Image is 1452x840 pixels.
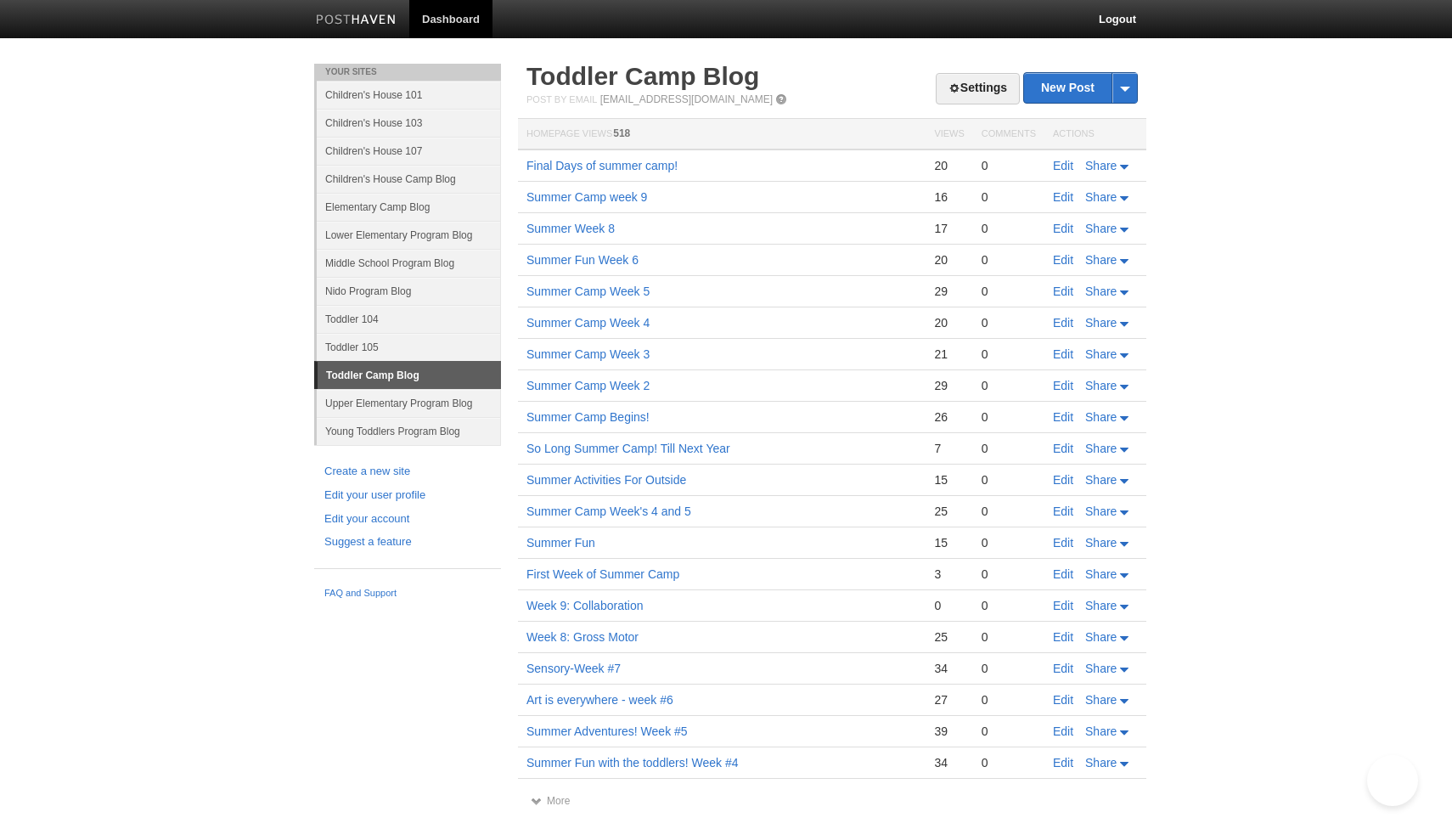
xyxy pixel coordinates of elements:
span: Share [1085,630,1117,644]
a: Children's House 103 [317,109,501,137]
a: Summer Activities For Outside [526,473,686,487]
div: 0 [982,755,1036,770]
a: Edit [1053,505,1073,518]
a: Upper Elementary Program Blog [317,389,501,417]
div: 0 [982,535,1036,550]
div: 0 [982,378,1036,393]
a: Sensory-Week #7 [526,662,621,675]
div: 0 [982,567,1036,582]
span: Share [1085,536,1117,550]
div: 0 [982,252,1036,268]
th: Comments [973,119,1044,150]
a: Edit [1053,190,1073,204]
div: 16 [934,189,964,205]
div: 3 [934,567,964,582]
img: Posthaven-bar [316,14,397,27]
a: Suggest a feature [324,533,491,551]
div: 26 [934,409,964,425]
span: Share [1085,473,1117,487]
a: Children's House 107 [317,137,501,165]
div: 0 [982,598,1036,613]
span: Share [1085,316,1117,330]
a: Toddler Camp Blog [526,62,759,90]
a: [EMAIL_ADDRESS][DOMAIN_NAME] [600,93,773,105]
span: Share [1085,662,1117,675]
li: Your Sites [314,64,501,81]
span: Share [1085,222,1117,235]
a: Edit [1053,410,1073,424]
div: 39 [934,724,964,739]
a: FAQ and Support [324,586,491,601]
a: Edit [1053,473,1073,487]
div: 20 [934,315,964,330]
div: 34 [934,661,964,676]
a: Edit [1053,347,1073,361]
div: 0 [982,284,1036,299]
th: Homepage Views [518,119,926,150]
a: Summer Fun with the toddlers! Week #4 [526,756,739,770]
div: 0 [982,724,1036,739]
a: Summer Camp Week's 4 and 5 [526,505,691,518]
a: Elementary Camp Blog [317,193,501,221]
a: Edit [1053,662,1073,675]
a: Toddler Camp Blog [318,362,501,389]
div: 0 [934,598,964,613]
div: 0 [982,441,1036,456]
a: Toddler 105 [317,333,501,361]
a: Edit [1053,724,1073,738]
span: Share [1085,567,1117,581]
div: 0 [982,158,1036,173]
div: 21 [934,347,964,362]
div: 34 [934,755,964,770]
span: Share [1085,756,1117,770]
a: Edit [1053,756,1073,770]
div: 0 [982,315,1036,330]
a: Edit [1053,253,1073,267]
a: Summer Camp Week 3 [526,347,650,361]
div: 7 [934,441,964,456]
a: Edit your user profile [324,487,491,505]
span: Share [1085,159,1117,172]
a: Settings [936,73,1020,104]
a: Toddler 104 [317,305,501,333]
a: Week 9: Collaboration [526,599,643,612]
span: Share [1085,347,1117,361]
a: Art is everywhere - week #6 [526,693,673,707]
span: Share [1085,693,1117,707]
a: Edit [1053,159,1073,172]
span: Share [1085,190,1117,204]
a: Summer Adventures! Week #5 [526,724,688,738]
div: 20 [934,252,964,268]
div: 25 [934,504,964,519]
div: 25 [934,629,964,645]
a: Young Toddlers Program Blog [317,417,501,445]
span: Share [1085,379,1117,392]
span: Post by Email [526,94,597,104]
div: 0 [982,189,1036,205]
span: Share [1085,410,1117,424]
a: Edit [1053,536,1073,550]
a: Middle School Program Blog [317,249,501,277]
div: 0 [982,472,1036,488]
div: 29 [934,284,964,299]
span: Share [1085,285,1117,298]
a: Edit [1053,316,1073,330]
a: Summer Camp week 9 [526,190,647,204]
a: Lower Elementary Program Blog [317,221,501,249]
a: Week 8: Gross Motor [526,630,639,644]
div: 0 [982,661,1036,676]
a: So Long Summer Camp! Till Next Year [526,442,730,455]
a: Edit [1053,442,1073,455]
a: Children's House 101 [317,81,501,109]
div: 15 [934,472,964,488]
a: Edit [1053,379,1073,392]
div: 29 [934,378,964,393]
span: Share [1085,253,1117,267]
a: Edit [1053,567,1073,581]
div: 0 [982,692,1036,708]
a: Summer Camp Week 2 [526,379,650,392]
div: 0 [982,504,1036,519]
a: Edit [1053,630,1073,644]
a: Summer Fun Week 6 [526,253,639,267]
div: 15 [934,535,964,550]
